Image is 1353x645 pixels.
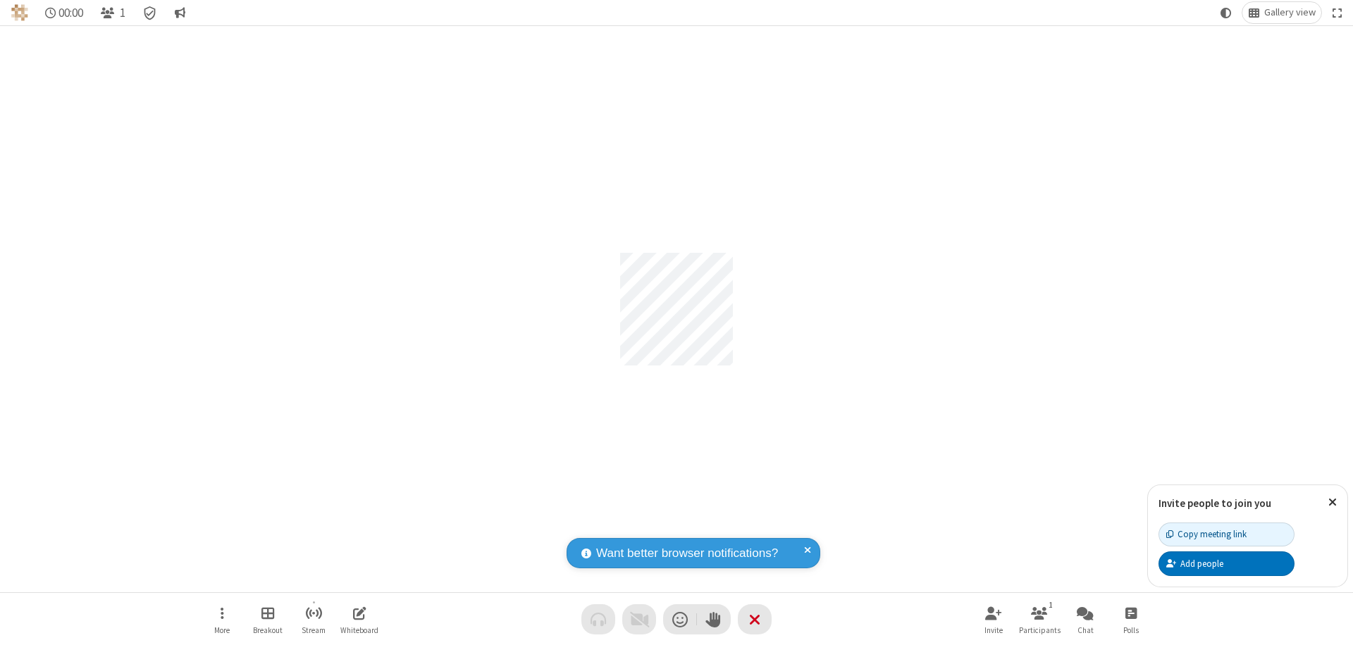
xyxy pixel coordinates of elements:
[1077,626,1094,634] span: Chat
[1159,496,1271,510] label: Invite people to join you
[11,4,28,21] img: QA Selenium DO NOT DELETE OR CHANGE
[972,599,1015,639] button: Invite participants (⌘+Shift+I)
[214,626,230,634] span: More
[120,6,125,20] span: 1
[1045,599,1057,611] div: 1
[1215,2,1237,23] button: Using system theme
[247,599,289,639] button: Manage Breakout Rooms
[1123,626,1139,634] span: Polls
[1242,2,1321,23] button: Change layout
[292,599,335,639] button: Start streaming
[1159,551,1295,575] button: Add people
[253,626,283,634] span: Breakout
[697,604,731,634] button: Raise hand
[168,2,191,23] button: Conversation
[622,604,656,634] button: Video
[984,626,1003,634] span: Invite
[596,544,778,563] span: Want better browser notifications?
[338,599,381,639] button: Open shared whiteboard
[1327,2,1348,23] button: Fullscreen
[1018,599,1061,639] button: Open participant list
[738,604,772,634] button: End or leave meeting
[1264,7,1316,18] span: Gallery view
[1064,599,1106,639] button: Open chat
[1110,599,1152,639] button: Open poll
[581,604,615,634] button: Audio problem - check your Internet connection or call by phone
[94,2,131,23] button: Open participant list
[1318,485,1347,520] button: Close popover
[201,599,243,639] button: Open menu
[39,2,89,23] div: Timer
[58,6,83,20] span: 00:00
[1019,626,1061,634] span: Participants
[1159,522,1295,546] button: Copy meeting link
[340,626,378,634] span: Whiteboard
[302,626,326,634] span: Stream
[137,2,163,23] div: Meeting details Encryption enabled
[1166,527,1247,541] div: Copy meeting link
[663,604,697,634] button: Send a reaction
